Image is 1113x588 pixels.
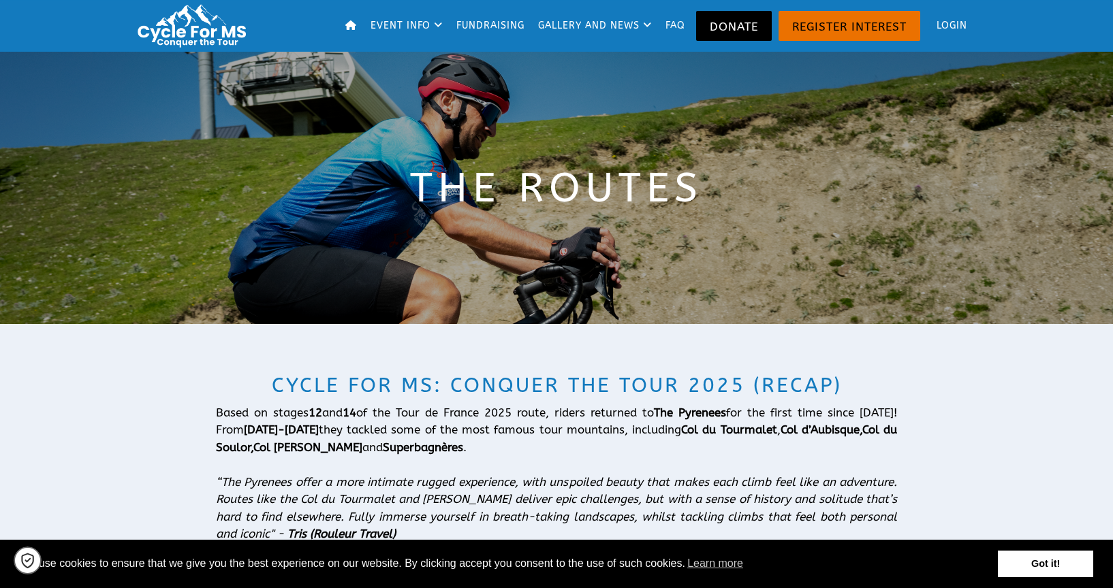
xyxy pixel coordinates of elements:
span: . [463,440,467,454]
h2: Cycle for MS: Conquer the Tour 2025 (RECAP) [223,372,890,399]
a: Donate [696,11,772,41]
strong: [DATE]-[DATE] [244,423,319,436]
strong: Superbagnères [383,440,463,454]
img: Cycle for MS: Conquer the Tour [132,3,257,49]
b: Col d’Aubisque, [781,423,862,436]
span: of the Tour de France 2025 route, riders returned to [356,406,654,419]
span: We use cookies to ensure that we give you the best experience on our website. By clicking accept ... [20,553,998,574]
a: Register Interest [779,11,920,41]
strong: 14 [343,406,356,419]
span: “The Pyrenees offer a more intimate rugged experience, with unspoiled beauty that makes each clim... [216,475,897,541]
strong: (Rouleur Travel) [310,527,396,540]
span: they tackled some of the most famous tour mountains, including [319,423,681,436]
span: , [777,423,862,436]
a: learn more about cookies [685,553,745,574]
a: dismiss cookie message [998,551,1093,578]
span: and [322,406,343,419]
a: Login [924,3,973,48]
strong: 12 [309,406,322,419]
strong: Tris [287,527,307,540]
span: Based on stages [216,406,309,419]
span: The Routes [410,164,703,212]
span: and [362,440,383,454]
strong: The Pyrenees [654,406,726,419]
strong: Col du Soulor, [216,423,897,454]
strong: Col [PERSON_NAME] [253,440,362,454]
strong: Col du Tourmalet [681,423,777,436]
a: Cookie settings [14,546,42,574]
